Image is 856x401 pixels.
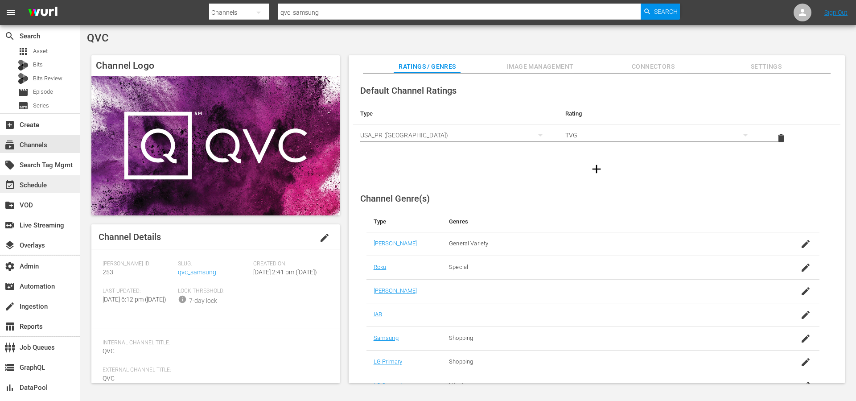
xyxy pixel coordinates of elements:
span: Search [4,31,15,41]
button: delete [770,128,792,149]
span: Ratings / Genres [394,61,461,72]
span: Automation [4,281,15,292]
a: LG Secondary [374,382,410,389]
span: Live Streaming [4,220,15,231]
span: info [178,295,187,304]
span: menu [5,7,16,18]
span: Job Queues [4,342,15,353]
th: Rating [558,103,763,124]
span: Channel Genre(s) [360,193,430,204]
a: [PERSON_NAME] [374,287,417,294]
span: [DATE] 2:41 pm ([DATE]) [253,269,317,276]
span: Episode [18,87,29,98]
span: VOD [4,200,15,211]
span: Episode [33,87,53,96]
span: Search Tag Mgmt [4,160,15,170]
th: Genres [442,211,769,232]
span: Lock Threshold: [178,288,249,295]
span: Reports [4,321,15,332]
a: [PERSON_NAME] [374,240,417,247]
div: TVG [565,123,756,148]
span: External Channel Title: [103,367,324,374]
span: delete [776,133,786,144]
a: Sign Out [824,9,848,16]
span: Connectors [620,61,687,72]
span: Asset [18,46,29,57]
span: Overlays [4,240,15,251]
a: qvc_samsung [178,269,216,276]
a: Samsung [374,335,399,341]
img: QVC [91,76,340,215]
span: Channels [4,140,15,150]
span: GraphQL [4,362,15,373]
div: Bits [18,60,29,70]
div: 7-day lock [189,296,217,306]
span: DataPool [4,382,15,393]
h4: Channel Logo [91,55,340,76]
span: Asset [33,47,48,56]
span: QVC [87,32,109,44]
a: Roku [374,264,387,270]
table: simple table [353,103,840,152]
span: Bits Review [33,74,62,83]
th: Type [366,211,442,232]
span: [DATE] 6:12 pm ([DATE]) [103,296,166,303]
span: Image Management [507,61,574,72]
span: Last Updated: [103,288,173,295]
button: Search [641,4,680,20]
th: Type [353,103,558,124]
div: USA_PR ([GEOGRAPHIC_DATA]) [360,123,551,148]
span: Search [654,4,678,20]
span: Channel Details [99,232,161,242]
span: Series [18,100,29,111]
span: QVC [103,375,115,382]
img: ans4CAIJ8jUAAAAAAAAAAAAAAAAAAAAAAAAgQb4GAAAAAAAAAAAAAAAAAAAAAAAAJMjXAAAAAAAAAAAAAAAAAAAAAAAAgAT5G... [21,2,64,23]
a: LG Primary [374,358,402,365]
span: Schedule [4,180,15,190]
span: Bits [33,60,43,69]
span: Series [33,101,49,110]
span: Admin [4,261,15,272]
span: Settings [733,61,799,72]
span: Create [4,120,15,130]
span: Internal Channel Title: [103,339,324,347]
span: 253 [103,269,113,276]
span: Created On: [253,260,324,268]
span: QVC [103,347,115,355]
span: Ingestion [4,301,15,312]
button: edit [314,227,335,248]
span: Slug: [178,260,249,268]
div: Bits Review [18,73,29,84]
span: Default Channel Ratings [360,85,457,96]
span: edit [319,232,330,243]
a: IAB [374,311,382,318]
span: [PERSON_NAME] ID: [103,260,173,268]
